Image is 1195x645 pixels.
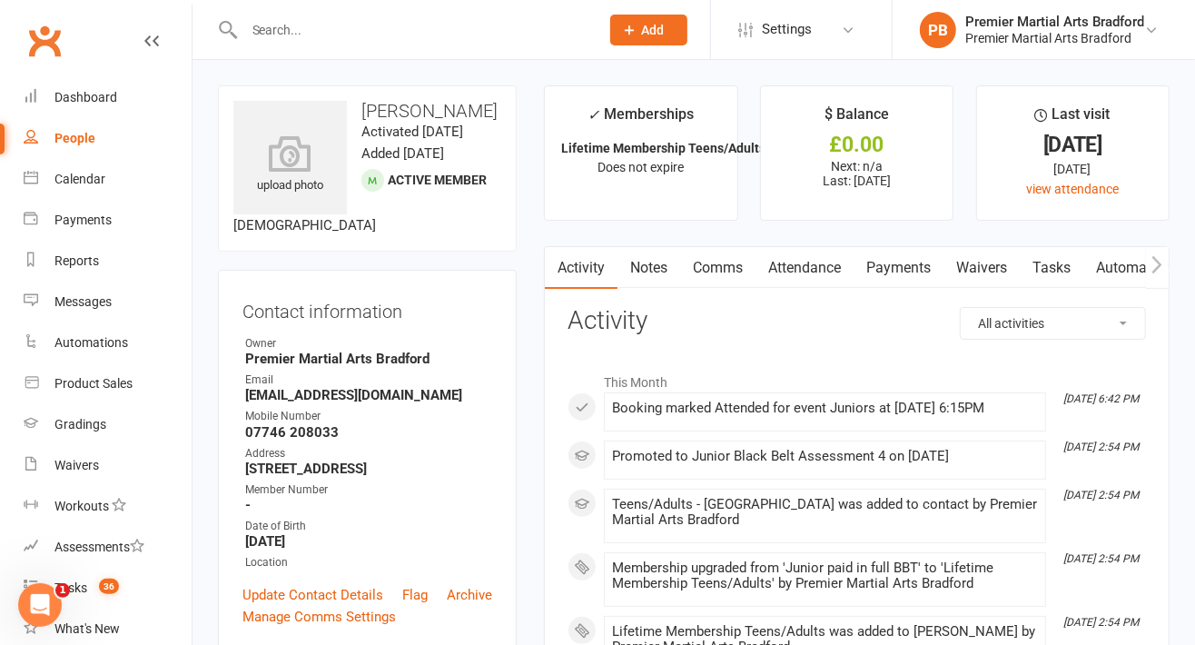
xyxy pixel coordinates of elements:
[24,159,192,200] a: Calendar
[610,15,687,45] button: Add
[680,247,756,289] a: Comms
[545,247,617,289] a: Activity
[245,554,492,571] div: Location
[54,499,109,513] div: Workouts
[1026,182,1119,196] a: view attendance
[24,404,192,445] a: Gradings
[1063,552,1139,565] i: [DATE] 2:54 PM
[245,533,492,550] strong: [DATE]
[54,458,99,472] div: Waivers
[588,106,600,124] i: ✓
[24,200,192,241] a: Payments
[242,294,492,322] h3: Contact information
[993,159,1152,179] div: [DATE]
[612,401,1038,416] div: Booking marked Attended for event Juniors at [DATE] 6:15PM
[943,247,1020,289] a: Waivers
[24,118,192,159] a: People
[22,18,67,64] a: Clubworx
[825,103,889,135] div: $ Balance
[245,424,492,441] strong: 07746 208033
[245,445,492,462] div: Address
[24,322,192,363] a: Automations
[1063,616,1139,629] i: [DATE] 2:54 PM
[361,124,463,140] time: Activated [DATE]
[54,417,106,432] div: Gradings
[762,9,812,50] span: Settings
[245,481,492,499] div: Member Number
[361,145,444,162] time: Added [DATE]
[24,241,192,282] a: Reports
[245,335,492,352] div: Owner
[642,23,665,37] span: Add
[54,621,120,636] div: What's New
[447,584,492,606] a: Archive
[233,135,347,195] div: upload photo
[777,135,936,154] div: £0.00
[24,527,192,568] a: Assessments
[24,445,192,486] a: Waivers
[920,12,956,48] div: PB
[993,135,1152,154] div: [DATE]
[242,606,396,628] a: Manage Comms Settings
[245,461,492,477] strong: [STREET_ADDRESS]
[242,584,383,606] a: Update Contact Details
[55,583,70,598] span: 1
[1063,489,1139,501] i: [DATE] 2:54 PM
[568,363,1146,392] li: This Month
[54,376,133,391] div: Product Sales
[612,561,1038,591] div: Membership upgraded from 'Junior paid in full BBT' to 'Lifetime Membership Teens/Adults' by Premi...
[245,372,492,389] div: Email
[1020,247,1083,289] a: Tasks
[54,294,112,309] div: Messages
[617,247,680,289] a: Notes
[1083,247,1191,289] a: Automations
[54,253,99,268] div: Reports
[239,17,587,43] input: Search...
[24,363,192,404] a: Product Sales
[598,160,685,174] span: Does not expire
[612,449,1038,464] div: Promoted to Junior Black Belt Assessment 4 on [DATE]
[561,141,765,155] strong: Lifetime Membership Teens/Adults
[54,131,95,145] div: People
[54,580,87,595] div: Tasks
[54,213,112,227] div: Payments
[24,282,192,322] a: Messages
[965,14,1144,30] div: Premier Martial Arts Bradford
[233,101,501,121] h3: [PERSON_NAME]
[54,335,128,350] div: Automations
[245,387,492,403] strong: [EMAIL_ADDRESS][DOMAIN_NAME]
[245,351,492,367] strong: Premier Martial Arts Bradford
[854,247,943,289] a: Payments
[54,172,105,186] div: Calendar
[1035,103,1111,135] div: Last visit
[24,486,192,527] a: Workouts
[1063,441,1139,453] i: [DATE] 2:54 PM
[756,247,854,289] a: Attendance
[245,497,492,513] strong: -
[777,159,936,188] p: Next: n/a Last: [DATE]
[245,408,492,425] div: Mobile Number
[1063,392,1139,405] i: [DATE] 6:42 PM
[99,579,119,594] span: 36
[402,584,428,606] a: Flag
[612,497,1038,528] div: Teens/Adults - [GEOGRAPHIC_DATA] was added to contact by Premier Martial Arts Bradford
[18,583,62,627] iframe: Intercom live chat
[245,518,492,535] div: Date of Birth
[388,173,487,187] span: Active member
[588,103,695,136] div: Memberships
[233,217,376,233] span: [DEMOGRAPHIC_DATA]
[568,307,1146,335] h3: Activity
[965,30,1144,46] div: Premier Martial Arts Bradford
[54,540,144,554] div: Assessments
[24,77,192,118] a: Dashboard
[24,568,192,609] a: Tasks 36
[54,90,117,104] div: Dashboard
